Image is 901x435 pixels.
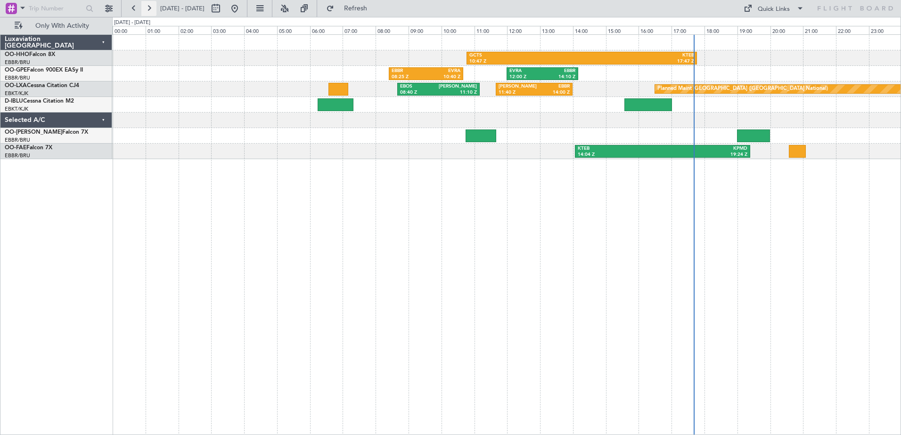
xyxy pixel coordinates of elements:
div: 21:00 [803,26,836,34]
div: 17:47 Z [582,58,694,65]
div: 14:00 Z [534,89,570,96]
div: 11:40 Z [499,89,534,96]
div: 12:00 [507,26,540,34]
div: EBBR [392,68,426,74]
div: 19:00 [737,26,770,34]
div: [PERSON_NAME] [499,83,534,90]
div: 08:40 Z [400,89,438,96]
a: OO-HHOFalcon 8X [5,52,55,57]
div: KTEB [578,145,663,152]
div: [DATE] - [DATE] [114,19,150,27]
span: OO-HHO [5,52,29,57]
div: Quick Links [758,5,790,14]
div: 10:00 [442,26,475,34]
div: 14:04 Z [578,152,663,158]
div: 18:00 [704,26,737,34]
div: EBBR [542,68,575,74]
div: KTEB [582,52,694,59]
input: Trip Number [29,1,83,16]
div: 04:00 [244,26,277,34]
div: KPMD [663,145,747,152]
div: 06:00 [310,26,343,34]
div: 08:00 [376,26,409,34]
div: 07:00 [343,26,376,34]
div: EBOS [400,83,438,90]
span: OO-GPE [5,67,27,73]
div: 14:10 Z [542,74,575,81]
div: 13:00 [540,26,573,34]
div: 12:00 Z [509,74,542,81]
div: [PERSON_NAME] [438,83,476,90]
span: D-IBLU [5,98,23,104]
div: 20:00 [770,26,803,34]
div: Planned Maint [GEOGRAPHIC_DATA] ([GEOGRAPHIC_DATA] National) [657,82,828,96]
a: EBKT/KJK [5,105,28,113]
div: 11:10 Z [438,89,476,96]
a: OO-GPEFalcon 900EX EASy II [5,67,83,73]
div: 09:00 [409,26,442,34]
span: OO-FAE [5,145,26,151]
button: Quick Links [739,1,809,16]
div: 00:00 [113,26,146,34]
div: 05:00 [277,26,310,34]
span: Only With Activity [25,23,99,29]
a: EBBR/BRU [5,59,30,66]
div: EVRA [509,68,542,74]
div: 15:00 [606,26,639,34]
div: EVRA [426,68,460,74]
div: 08:25 Z [392,74,426,81]
a: D-IBLUCessna Citation M2 [5,98,74,104]
div: 22:00 [836,26,869,34]
a: EBBR/BRU [5,152,30,159]
div: GCTS [469,52,582,59]
a: OO-LXACessna Citation CJ4 [5,83,79,89]
div: EBBR [534,83,570,90]
div: 10:40 Z [426,74,460,81]
div: 10:47 Z [469,58,582,65]
a: EBKT/KJK [5,90,28,97]
div: 14:00 [573,26,606,34]
a: OO-FAEFalcon 7X [5,145,52,151]
div: 11:00 [475,26,508,34]
div: 03:00 [211,26,244,34]
a: EBBR/BRU [5,137,30,144]
div: 02:00 [179,26,212,34]
div: 16:00 [639,26,672,34]
span: OO-[PERSON_NAME] [5,129,62,135]
div: 19:24 Z [663,152,747,158]
div: 17:00 [672,26,704,34]
span: Refresh [336,5,376,12]
button: Only With Activity [10,18,102,33]
span: [DATE] - [DATE] [160,4,205,13]
span: OO-LXA [5,83,27,89]
a: EBBR/BRU [5,74,30,81]
button: Refresh [322,1,378,16]
div: 01:00 [146,26,179,34]
a: OO-[PERSON_NAME]Falcon 7X [5,129,88,135]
